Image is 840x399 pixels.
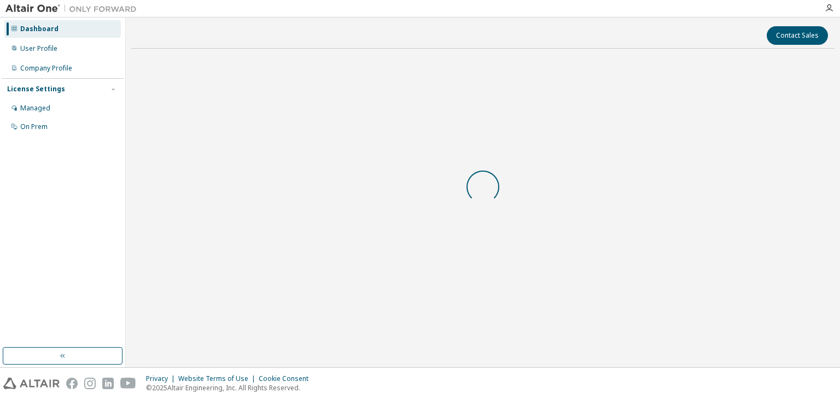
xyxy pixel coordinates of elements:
[7,85,65,93] div: License Settings
[146,374,178,383] div: Privacy
[20,64,72,73] div: Company Profile
[259,374,315,383] div: Cookie Consent
[20,44,57,53] div: User Profile
[5,3,142,14] img: Altair One
[102,378,114,389] img: linkedin.svg
[20,104,50,113] div: Managed
[20,122,48,131] div: On Prem
[20,25,59,33] div: Dashboard
[3,378,60,389] img: altair_logo.svg
[767,26,828,45] button: Contact Sales
[84,378,96,389] img: instagram.svg
[66,378,78,389] img: facebook.svg
[120,378,136,389] img: youtube.svg
[146,383,315,392] p: © 2025 Altair Engineering, Inc. All Rights Reserved.
[178,374,259,383] div: Website Terms of Use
